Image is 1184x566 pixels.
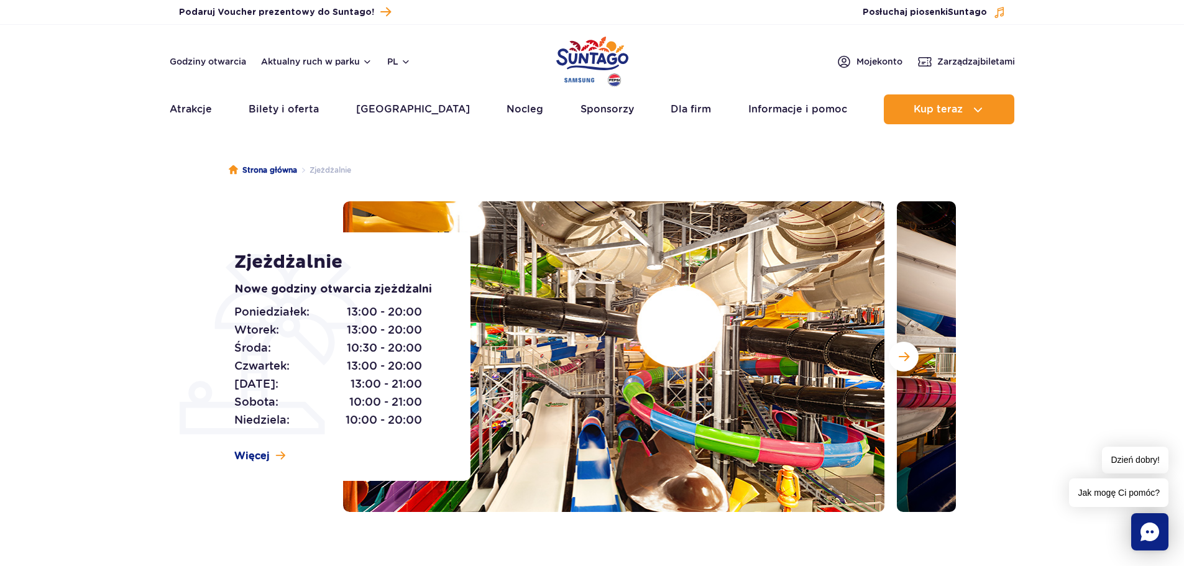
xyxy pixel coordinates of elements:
[179,6,374,19] span: Podaruj Voucher prezentowy do Suntago!
[234,393,278,411] span: Sobota:
[1131,513,1168,550] div: Chat
[234,357,290,375] span: Czwartek:
[234,411,290,429] span: Niedziela:
[234,321,279,339] span: Wtorek:
[1102,447,1168,473] span: Dzień dobry!
[863,6,1006,19] button: Posłuchaj piosenkiSuntago
[346,411,422,429] span: 10:00 - 20:00
[917,54,1015,69] a: Zarządzajbiletami
[1069,478,1168,507] span: Jak mogę Ci pomóc?
[179,4,391,21] a: Podaruj Voucher prezentowy do Suntago!
[234,449,285,463] a: Więcej
[234,251,443,273] h1: Zjeżdżalnie
[937,55,1015,68] span: Zarządzaj biletami
[356,94,470,124] a: [GEOGRAPHIC_DATA]
[507,94,543,124] a: Nocleg
[349,393,422,411] span: 10:00 - 21:00
[234,281,443,298] p: Nowe godziny otwarcia zjeżdżalni
[297,164,351,176] li: Zjeżdżalnie
[347,339,422,357] span: 10:30 - 20:00
[351,375,422,393] span: 13:00 - 21:00
[914,104,963,115] span: Kup teraz
[556,31,628,88] a: Park of Poland
[234,449,270,463] span: Więcej
[234,303,310,321] span: Poniedziałek:
[387,55,411,68] button: pl
[347,357,422,375] span: 13:00 - 20:00
[261,57,372,66] button: Aktualny ruch w parku
[581,94,634,124] a: Sponsorzy
[229,164,297,176] a: Strona główna
[671,94,711,124] a: Dla firm
[249,94,319,124] a: Bilety i oferta
[170,94,212,124] a: Atrakcje
[884,94,1014,124] button: Kup teraz
[748,94,847,124] a: Informacje i pomoc
[948,8,987,17] span: Suntago
[856,55,902,68] span: Moje konto
[234,339,271,357] span: Środa:
[347,303,422,321] span: 13:00 - 20:00
[170,55,246,68] a: Godziny otwarcia
[347,321,422,339] span: 13:00 - 20:00
[889,342,919,372] button: Następny slajd
[863,6,987,19] span: Posłuchaj piosenki
[837,54,902,69] a: Mojekonto
[234,375,278,393] span: [DATE]:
